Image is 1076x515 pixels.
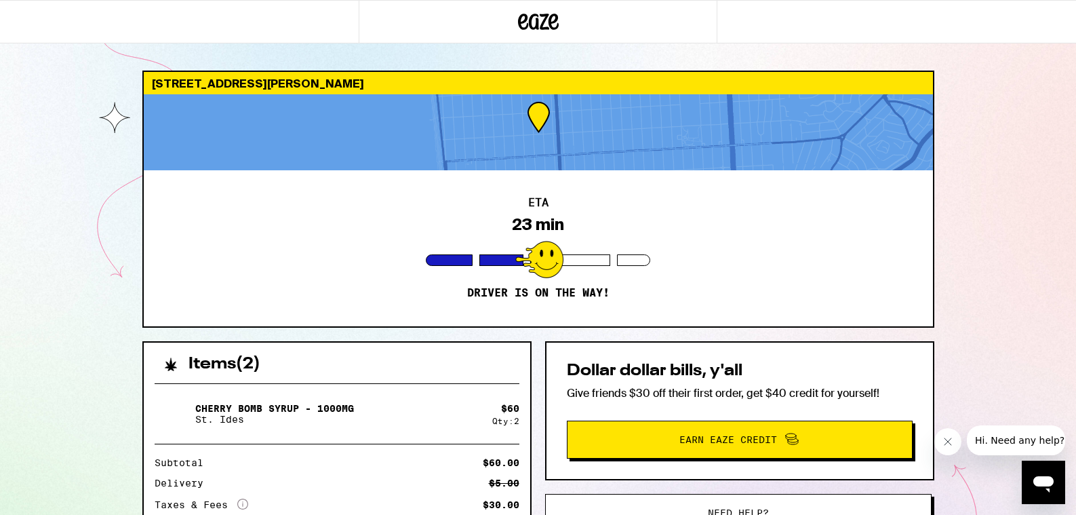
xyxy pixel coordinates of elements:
[467,286,610,300] p: Driver is on the way!
[934,428,961,455] iframe: Close message
[501,403,519,414] div: $ 60
[195,403,354,414] p: Cherry Bomb Syrup - 1000mg
[567,363,913,379] h2: Dollar dollar bills, y'all
[195,414,354,425] p: St. Ides
[188,356,260,373] h2: Items ( 2 )
[489,478,519,488] div: $5.00
[155,395,193,433] img: Cherry Bomb Syrup - 1000mg
[567,386,913,400] p: Give friends $30 off their first order, get $40 credit for yourself!
[144,72,933,94] div: [STREET_ADDRESS][PERSON_NAME]
[155,458,213,468] div: Subtotal
[492,417,519,425] div: Qty: 2
[155,499,248,511] div: Taxes & Fees
[155,478,213,488] div: Delivery
[967,425,1065,455] iframe: Message from company
[483,500,519,510] div: $30.00
[1022,461,1065,504] iframe: Button to launch messaging window
[528,197,549,208] h2: ETA
[567,421,913,459] button: Earn Eaze Credit
[679,435,777,444] span: Earn Eaze Credit
[483,458,519,468] div: $60.00
[512,215,564,234] div: 23 min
